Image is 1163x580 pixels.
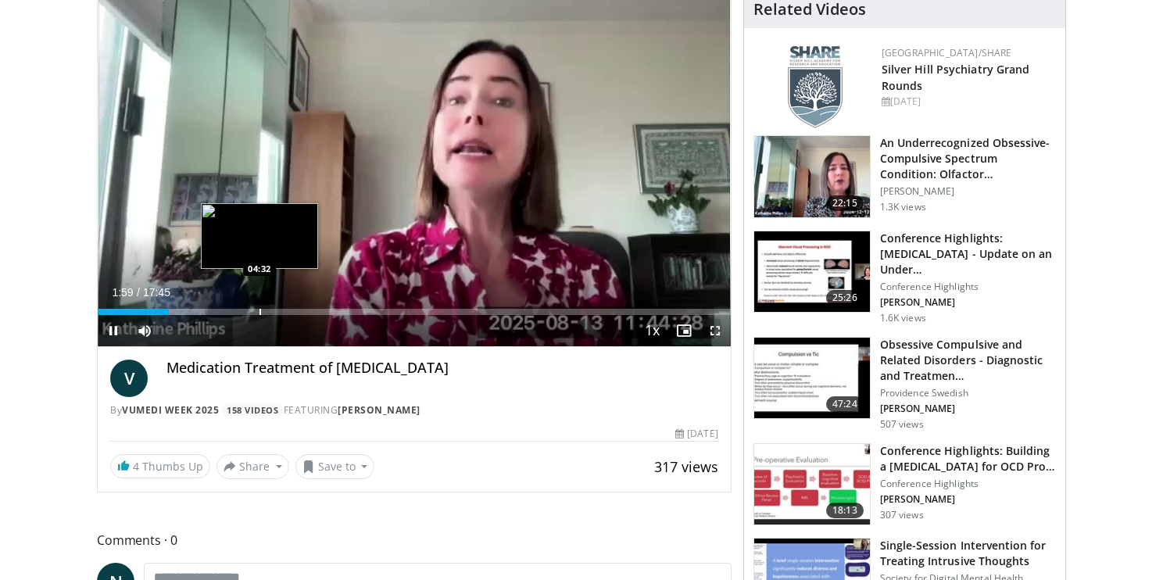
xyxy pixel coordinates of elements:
h3: Conference Highlights: [MEDICAL_DATA] - Update on an Under… [880,231,1056,277]
p: 507 views [880,418,924,431]
span: 1:59 [112,286,133,299]
span: / [137,286,140,299]
img: 33f18459-8cfc-461c-9790-5ac175df52b2.150x105_q85_crop-smart_upscale.jpg [754,338,870,419]
p: 1.3K views [880,201,926,213]
span: 4 [133,459,139,474]
img: 6dd67906-17be-4f81-90a7-b82fda4c66c7.150x105_q85_crop-smart_upscale.jpg [754,444,870,525]
a: [PERSON_NAME] [338,403,420,417]
p: Providence Swedish [880,387,1056,399]
span: Comments 0 [97,530,732,550]
span: 25:26 [826,290,864,306]
h4: Medication Treatment of [MEDICAL_DATA] [166,360,718,377]
h3: Single-Session Intervention for Treating Intrusive Thoughts [880,538,1056,569]
h3: Obsessive Compulsive and Related Disorders - Diagnostic and Treatmen… [880,337,1056,384]
a: 22:15 An Underrecognized Obsessive-Compulsive Spectrum Condition: Olfactor… [PERSON_NAME] 1.3K views [753,135,1056,218]
p: Conference Highlights [880,478,1056,490]
button: Share [216,454,289,479]
a: 25:26 Conference Highlights: [MEDICAL_DATA] - Update on an Under… Conference Highlights [PERSON_N... [753,231,1056,324]
span: 47:24 [826,396,864,412]
h3: An Underrecognized Obsessive-Compulsive Spectrum Condition: Olfactor… [880,135,1056,182]
p: [PERSON_NAME] [880,296,1056,309]
a: 158 Videos [222,403,284,417]
div: By FEATURING [110,403,718,417]
h3: Conference Highlights: Building a [MEDICAL_DATA] for OCD Pro… [880,443,1056,474]
p: [PERSON_NAME] [880,185,1056,198]
button: Mute [129,315,160,346]
button: Playback Rate [637,315,668,346]
button: Save to [295,454,375,479]
p: [PERSON_NAME] [880,403,1056,415]
img: f8aaeb6d-318f-4fcf-bd1d-54ce21f29e87.png.150x105_q85_autocrop_double_scale_upscale_version-0.2.png [788,46,843,128]
img: d46add6d-6fd9-4c62-8e3b-7019dc31b867.150x105_q85_crop-smart_upscale.jpg [754,136,870,217]
span: 317 views [654,457,718,476]
div: Progress Bar [98,309,731,315]
span: 17:45 [143,286,170,299]
a: 4 Thumbs Up [110,454,210,478]
div: [DATE] [675,427,717,441]
p: 307 views [880,509,924,521]
button: Fullscreen [700,315,731,346]
p: [PERSON_NAME] [880,493,1056,506]
div: [DATE] [882,95,1053,109]
p: Conference Highlights [880,281,1056,293]
span: 18:13 [826,503,864,518]
button: Enable picture-in-picture mode [668,315,700,346]
a: Vumedi Week 2025 [122,403,219,417]
a: Silver Hill Psychiatry Grand Rounds [882,62,1030,93]
img: 9f16e963-74a6-4de5-bbd7-8be3a642d08b.150x105_q85_crop-smart_upscale.jpg [754,231,870,313]
span: 22:15 [826,195,864,211]
a: V [110,360,148,397]
p: 1.6K views [880,312,926,324]
img: image.jpeg [201,203,318,269]
a: 18:13 Conference Highlights: Building a [MEDICAL_DATA] for OCD Pro… Conference Highlights [PERSON... [753,443,1056,526]
button: Pause [98,315,129,346]
a: [GEOGRAPHIC_DATA]/SHARE [882,46,1012,59]
a: 47:24 Obsessive Compulsive and Related Disorders - Diagnostic and Treatmen… Providence Swedish [P... [753,337,1056,431]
